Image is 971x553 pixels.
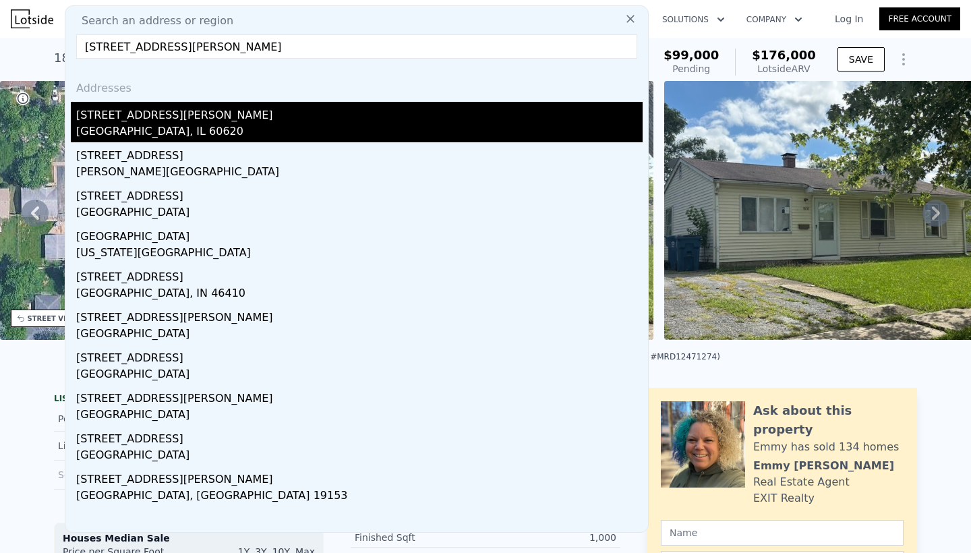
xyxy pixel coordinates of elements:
[819,12,879,26] a: Log In
[76,304,643,326] div: [STREET_ADDRESS][PERSON_NAME]
[837,47,885,71] button: SAVE
[58,412,178,426] div: Pending
[28,314,78,324] div: STREET VIEW
[76,466,643,488] div: [STREET_ADDRESS][PERSON_NAME]
[879,7,960,30] a: Free Account
[54,393,324,407] div: LISTING & SALE HISTORY
[76,34,637,59] input: Enter an address, city, region, neighborhood or zip code
[76,426,643,447] div: [STREET_ADDRESS]
[355,531,486,544] div: Finished Sqft
[736,7,813,32] button: Company
[76,326,643,345] div: [GEOGRAPHIC_DATA]
[76,285,643,304] div: [GEOGRAPHIC_DATA], IN 46410
[753,474,850,490] div: Real Estate Agent
[76,385,643,407] div: [STREET_ADDRESS][PERSON_NAME]
[71,13,233,29] span: Search an address or region
[651,7,736,32] button: Solutions
[753,439,899,455] div: Emmy has sold 134 homes
[76,142,643,164] div: [STREET_ADDRESS]
[76,345,643,366] div: [STREET_ADDRESS]
[76,264,643,285] div: [STREET_ADDRESS]
[76,366,643,385] div: [GEOGRAPHIC_DATA]
[58,466,178,484] div: Sold
[76,102,643,123] div: [STREET_ADDRESS][PERSON_NAME]
[76,447,643,466] div: [GEOGRAPHIC_DATA]
[486,531,616,544] div: 1,000
[63,531,315,545] div: Houses Median Sale
[76,223,643,245] div: [GEOGRAPHIC_DATA]
[661,520,904,546] input: Name
[664,48,719,62] span: $99,000
[76,245,643,264] div: [US_STATE][GEOGRAPHIC_DATA]
[76,183,643,204] div: [STREET_ADDRESS]
[76,488,643,506] div: [GEOGRAPHIC_DATA], [GEOGRAPHIC_DATA] 19153
[752,62,816,76] div: Lotside ARV
[753,490,815,506] div: EXIT Realty
[54,49,412,67] div: 1808 [GEOGRAPHIC_DATA] , [GEOGRAPHIC_DATA] , IL 60411
[753,401,904,439] div: Ask about this property
[890,46,917,73] button: Show Options
[58,437,178,455] div: Listed
[664,62,719,76] div: Pending
[71,69,643,102] div: Addresses
[76,123,643,142] div: [GEOGRAPHIC_DATA], IL 60620
[76,164,643,183] div: [PERSON_NAME][GEOGRAPHIC_DATA]
[76,407,643,426] div: [GEOGRAPHIC_DATA]
[752,48,816,62] span: $176,000
[11,9,53,28] img: Lotside
[76,204,643,223] div: [GEOGRAPHIC_DATA]
[753,458,894,474] div: Emmy [PERSON_NAME]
